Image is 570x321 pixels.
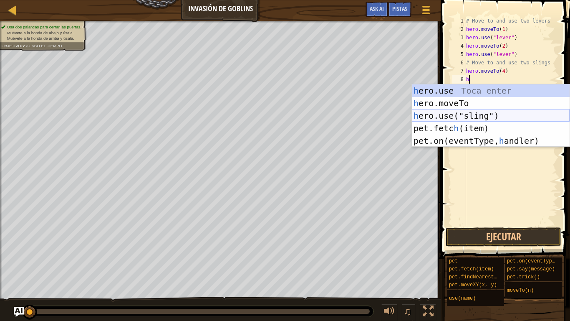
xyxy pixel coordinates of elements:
[1,36,81,42] li: Muévete a la honda de arriba y úsala.
[402,304,416,321] button: ♫
[452,67,466,75] div: 7
[7,31,74,35] span: Muévete a la honda de abajo y úsala.
[449,258,458,264] span: pet
[507,266,555,272] span: pet.say(message)
[370,5,384,13] span: Ask AI
[26,44,62,48] span: Acabó el tiempo
[452,50,466,59] div: 5
[452,42,466,50] div: 4
[420,304,436,321] button: Cambia a pantalla completa.
[452,25,466,33] div: 2
[366,2,388,17] button: Ask AI
[1,25,81,31] li: Usa dos palancas para cerrar las puertas.
[7,25,81,29] span: Usa dos palancas para cerrar las puertas.
[449,274,530,280] span: pet.findNearestByType(type)
[449,296,476,301] span: use(name)
[392,5,407,13] span: Pistas
[452,33,466,42] div: 3
[507,274,540,280] span: pet.trick()
[404,305,412,318] span: ♫
[452,59,466,67] div: 6
[446,227,561,247] button: Ejecutar
[452,17,466,25] div: 1
[1,30,81,36] li: Muévete a la honda de abajo y úsala.
[449,282,497,288] span: pet.moveXY(x, y)
[452,84,466,92] div: 9
[507,288,534,293] span: moveTo(n)
[1,44,24,48] span: Objetivos
[24,44,26,48] span: :
[416,2,436,21] button: Mostrar menú de juego
[452,75,466,84] div: 8
[14,307,24,317] button: Ask AI
[381,304,398,321] button: Ajustar el volúmen
[7,36,74,41] span: Muévete a la honda de arriba y úsala.
[449,266,494,272] span: pet.fetch(item)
